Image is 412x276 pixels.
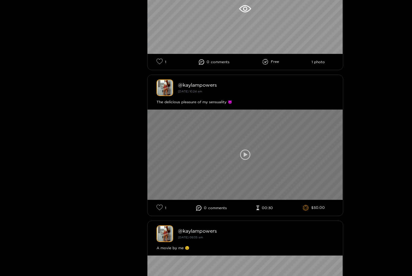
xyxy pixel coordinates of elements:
[211,60,230,64] span: comment s
[157,99,334,105] div: The delicious pleasure of my sensuality 😈
[199,59,230,65] li: 0
[157,79,173,96] img: kaylampowers
[178,90,202,93] small: [DATE] 10:24 am
[208,206,227,210] span: comment s
[157,204,166,211] li: 1
[312,60,325,64] li: 1 photo
[256,206,273,210] li: 00:30
[196,205,227,211] li: 0
[178,228,334,234] div: @ kaylampowers
[157,225,173,242] img: kaylampowers
[303,205,325,211] li: $50.00
[178,82,334,88] div: @ kaylampowers
[157,245,334,251] div: A movie by me 😉
[262,59,279,65] li: Free
[178,236,203,239] small: [DATE] 08:35 am
[157,58,166,65] li: 1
